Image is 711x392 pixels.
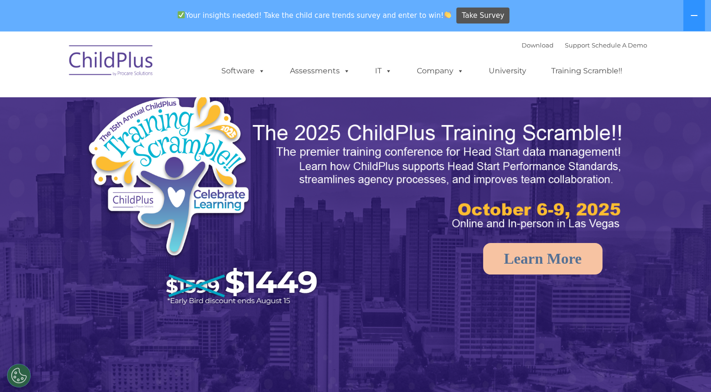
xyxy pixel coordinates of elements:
a: Company [407,62,473,80]
a: Support [565,41,590,49]
a: IT [366,62,401,80]
img: ChildPlus by Procare Solutions [64,39,158,86]
span: Take Survey [462,8,504,24]
span: Your insights needed! Take the child care trends survey and enter to win! [174,6,455,24]
a: University [479,62,536,80]
a: Download [522,41,554,49]
a: Software [212,62,274,80]
a: Training Scramble!! [542,62,632,80]
img: ✅ [178,11,185,18]
a: Learn More [483,243,602,274]
a: Schedule A Demo [592,41,647,49]
button: Cookies Settings [7,364,31,387]
img: 👏 [444,11,451,18]
a: Assessments [281,62,359,80]
font: | [522,41,647,49]
a: Take Survey [456,8,509,24]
